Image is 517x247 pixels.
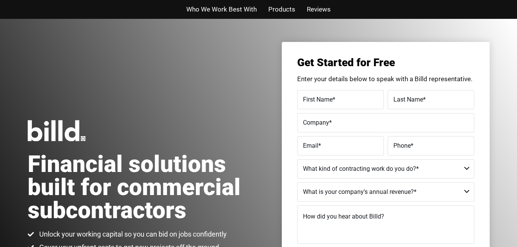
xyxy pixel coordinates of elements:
[393,95,423,103] span: Last Name
[303,95,333,103] span: First Name
[37,230,227,239] span: Unlock your working capital so you can bid on jobs confidently
[268,4,295,15] a: Products
[307,4,331,15] a: Reviews
[393,142,411,149] span: Phone
[186,4,257,15] a: Who We Work Best With
[303,142,318,149] span: Email
[28,153,259,222] h1: Financial solutions built for commercial subcontractors
[303,213,384,220] span: How did you hear about Billd?
[297,76,474,82] p: Enter your details below to speak with a Billd representative.
[303,118,329,126] span: Company
[297,57,474,68] h3: Get Started for Free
